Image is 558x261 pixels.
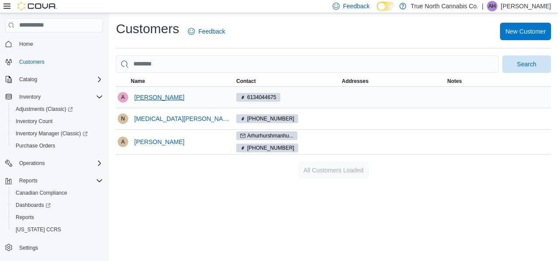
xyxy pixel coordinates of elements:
[2,157,106,169] button: Operations
[12,224,103,235] span: Washington CCRS
[16,243,41,253] a: Settings
[12,212,37,223] a: Reports
[118,113,128,124] div: Nikita
[16,158,48,168] button: Operations
[9,199,106,211] a: Dashboards
[121,137,125,147] span: A
[19,41,33,48] span: Home
[298,161,369,179] button: All Customers Loaded
[19,160,45,167] span: Operations
[236,114,298,123] span: (249) 877-3444
[16,189,67,196] span: Canadian Compliance
[12,116,56,127] a: Inventory Count
[236,78,256,85] span: Contact
[131,110,233,127] button: [MEDICAL_DATA][PERSON_NAME]
[16,38,103,49] span: Home
[16,56,103,67] span: Customers
[411,1,478,11] p: True North Cannabis Co.
[16,106,73,113] span: Adjustments (Classic)
[134,114,229,123] span: [MEDICAL_DATA][PERSON_NAME]
[12,141,59,151] a: Purchase Orders
[19,76,37,83] span: Catalog
[502,55,551,73] button: Search
[482,1,483,11] p: |
[19,93,41,100] span: Inventory
[247,132,293,140] span: Arhurhurshmanhu...
[9,187,106,199] button: Canadian Compliance
[184,23,228,40] a: Feedback
[134,137,184,146] span: [PERSON_NAME]
[9,140,106,152] button: Purchase Orders
[12,128,91,139] a: Inventory Manager (Classic)
[9,103,106,115] a: Adjustments (Classic)
[19,58,44,65] span: Customers
[247,115,294,123] span: [PHONE_NUMBER]
[12,188,103,198] span: Canadian Compliance
[121,113,125,124] span: N
[131,89,188,106] button: [PERSON_NAME]
[16,242,103,253] span: Settings
[198,27,225,36] span: Feedback
[116,20,179,38] h1: Customers
[2,91,106,103] button: Inventory
[17,2,57,10] img: Cova
[247,93,276,101] span: 6134044675
[16,158,103,168] span: Operations
[501,1,551,11] p: [PERSON_NAME]
[16,175,41,186] button: Reports
[12,188,71,198] a: Canadian Compliance
[16,214,34,221] span: Reports
[12,128,103,139] span: Inventory Manager (Classic)
[16,142,55,149] span: Purchase Orders
[517,60,536,69] span: Search
[16,175,103,186] span: Reports
[16,57,48,67] a: Customers
[12,200,54,210] a: Dashboards
[236,93,280,102] span: 6134044675
[236,144,298,152] span: (902) 354-0843
[247,144,294,152] span: [PHONE_NUMBER]
[2,73,106,86] button: Catalog
[9,115,106,127] button: Inventory Count
[16,130,88,137] span: Inventory Manager (Classic)
[121,92,125,103] span: A
[118,92,128,103] div: Ange
[489,1,496,11] span: AH
[12,224,65,235] a: [US_STATE] CCRS
[505,27,546,36] span: New Customer
[16,92,103,102] span: Inventory
[16,118,53,125] span: Inventory Count
[12,104,76,114] a: Adjustments (Classic)
[12,200,103,210] span: Dashboards
[19,177,37,184] span: Reports
[343,2,370,10] span: Feedback
[12,141,103,151] span: Purchase Orders
[2,175,106,187] button: Reports
[16,39,37,49] a: Home
[2,55,106,68] button: Customers
[16,74,41,85] button: Catalog
[131,133,188,151] button: [PERSON_NAME]
[2,241,106,254] button: Settings
[134,93,184,102] span: [PERSON_NAME]
[118,137,128,147] div: Arthur
[16,202,51,209] span: Dashboards
[303,166,364,175] span: All Customers Loaded
[9,127,106,140] a: Inventory Manager (Classic)
[236,131,297,140] span: Arhurhurshmanhu...
[16,92,44,102] button: Inventory
[12,116,103,127] span: Inventory Count
[16,74,103,85] span: Catalog
[9,211,106,223] button: Reports
[16,226,61,233] span: [US_STATE] CCRS
[19,244,38,251] span: Settings
[12,212,103,223] span: Reports
[447,78,462,85] span: Notes
[500,23,551,40] button: New Customer
[131,78,145,85] span: Name
[9,223,106,236] button: [US_STATE] CCRS
[12,104,103,114] span: Adjustments (Classic)
[487,1,497,11] div: Ange Hurshman
[2,38,106,50] button: Home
